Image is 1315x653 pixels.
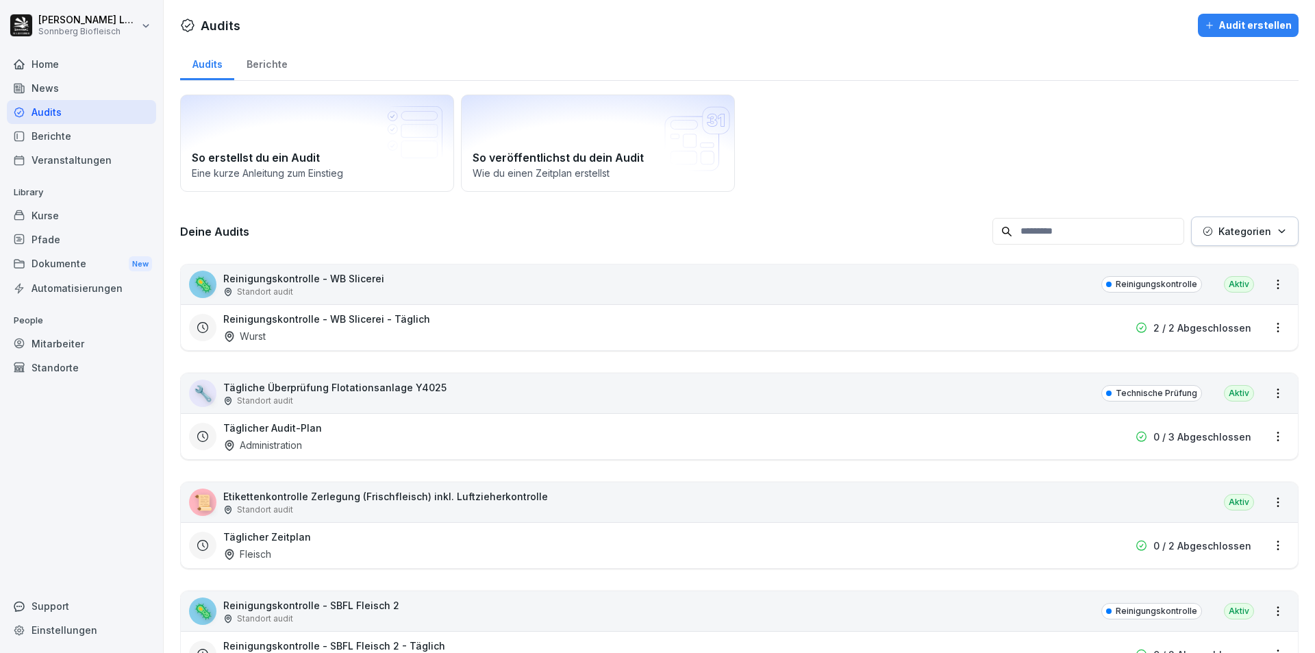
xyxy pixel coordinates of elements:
p: Standort audit [237,395,293,407]
p: Sonnberg Biofleisch [38,27,138,36]
a: Audits [7,100,156,124]
a: So erstellst du ein AuditEine kurze Anleitung zum Einstieg [180,95,454,192]
p: Library [7,182,156,204]
p: People [7,310,156,332]
p: Tägliche Überprüfung Flotationsanlage Y4025 [223,380,447,395]
div: New [129,256,152,272]
a: Berichte [234,45,299,80]
p: Kategorien [1218,224,1271,238]
p: Standort audit [237,504,293,516]
button: Audit erstellen [1198,14,1299,37]
div: Dokumente [7,251,156,277]
h2: So veröffentlichst du dein Audit [473,149,723,166]
a: News [7,76,156,100]
div: Support [7,594,156,618]
p: Technische Prüfung [1116,387,1197,399]
div: 🔧 [189,380,216,407]
div: Aktiv [1224,276,1254,293]
p: Reinigungskontrolle - WB Slicerei [223,271,384,286]
div: Audit erstellen [1205,18,1292,33]
div: 🦠 [189,597,216,625]
p: 0 / 3 Abgeschlossen [1153,430,1251,444]
p: Standort audit [237,286,293,298]
div: 📜 [189,489,216,516]
h3: Täglicher Zeitplan [223,530,311,544]
a: Standorte [7,356,156,380]
div: 🦠 [189,271,216,298]
button: Kategorien [1191,217,1299,246]
p: 2 / 2 Abgeschlossen [1153,321,1251,335]
p: Standort audit [237,613,293,625]
a: Pfade [7,227,156,251]
h2: So erstellst du ein Audit [192,149,442,166]
p: Etikettenkontrolle Zerlegung (Frischfleisch) inkl. Luftzieherkontrolle [223,489,548,504]
a: Audits [180,45,234,80]
a: DokumenteNew [7,251,156,277]
div: Wurst [223,329,266,343]
p: Reinigungskontrolle - SBFL Fleisch 2 [223,598,399,613]
div: Aktiv [1224,603,1254,619]
a: Kurse [7,204,156,227]
p: Eine kurze Anleitung zum Einstieg [192,166,442,180]
a: Einstellungen [7,618,156,642]
div: Aktiv [1224,494,1254,510]
p: 0 / 2 Abgeschlossen [1153,539,1251,553]
a: So veröffentlichst du dein AuditWie du einen Zeitplan erstellst [461,95,735,192]
div: Administration [223,438,302,452]
div: Fleisch [223,547,271,561]
p: Reinigungskontrolle [1116,278,1197,291]
div: Aktiv [1224,385,1254,402]
p: [PERSON_NAME] Lumetsberger [38,14,138,26]
h1: Audits [201,16,240,35]
a: Veranstaltungen [7,148,156,172]
a: Berichte [7,124,156,148]
p: Wie du einen Zeitplan erstellst [473,166,723,180]
h3: Deine Audits [180,224,986,239]
a: Automatisierungen [7,276,156,300]
h3: Reinigungskontrolle - SBFL Fleisch 2 - Täglich [223,639,445,653]
a: Mitarbeiter [7,332,156,356]
a: Home [7,52,156,76]
p: Reinigungskontrolle [1116,605,1197,617]
h3: Reinigungskontrolle - WB Slicerei - Täglich [223,312,430,326]
h3: Täglicher Audit-Plan [223,421,322,435]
